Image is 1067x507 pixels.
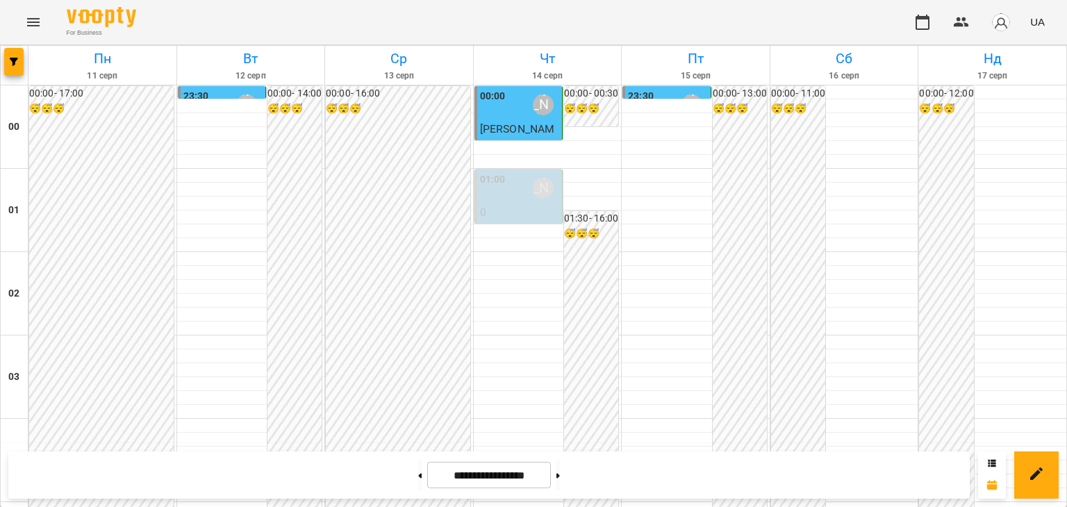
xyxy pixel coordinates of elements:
[564,101,618,117] h6: 😴😴😴
[772,48,916,69] h6: Сб
[624,69,768,83] h6: 15 серп
[771,101,825,117] h6: 😴😴😴
[326,86,470,101] h6: 00:00 - 16:00
[267,86,322,101] h6: 00:00 - 14:00
[29,86,174,101] h6: 00:00 - 17:00
[267,101,322,117] h6: 😴😴😴
[480,221,559,270] p: індивід шч 45 хв ([PERSON_NAME])
[480,204,559,221] p: 0
[480,172,506,188] label: 01:00
[8,203,19,218] h6: 01
[31,48,174,69] h6: Пн
[564,86,618,101] h6: 00:00 - 00:30
[713,101,767,117] h6: 😴😴😴
[919,101,973,117] h6: 😴😴😴
[236,94,257,115] div: Мосюра Лариса
[67,28,136,38] span: For Business
[183,89,209,104] label: 23:30
[991,13,1011,32] img: avatar_s.png
[179,48,323,69] h6: Вт
[327,48,471,69] h6: Ср
[480,122,555,152] span: [PERSON_NAME]
[624,48,768,69] h6: Пт
[533,178,554,199] div: Мосюра Лариса
[1030,15,1045,29] span: UA
[476,69,620,83] h6: 14 серп
[1025,9,1050,35] button: UA
[327,69,471,83] h6: 13 серп
[919,86,973,101] h6: 00:00 - 12:00
[29,101,174,117] h6: 😴😴😴
[480,89,506,104] label: 00:00
[31,69,174,83] h6: 11 серп
[8,119,19,135] h6: 00
[326,101,470,117] h6: 😴😴😴
[771,86,825,101] h6: 00:00 - 11:00
[920,69,1064,83] h6: 17 серп
[772,69,916,83] h6: 16 серп
[67,7,136,27] img: Voopty Logo
[713,86,767,101] h6: 00:00 - 13:00
[179,69,323,83] h6: 12 серп
[476,48,620,69] h6: Чт
[8,369,19,385] h6: 03
[628,89,654,104] label: 23:30
[533,94,554,115] div: Мосюра Лариса
[8,286,19,301] h6: 02
[920,48,1064,69] h6: Нд
[681,94,702,115] div: Мосюра Лариса
[564,226,618,242] h6: 😴😴😴
[17,6,50,39] button: Menu
[564,211,618,226] h6: 01:30 - 16:00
